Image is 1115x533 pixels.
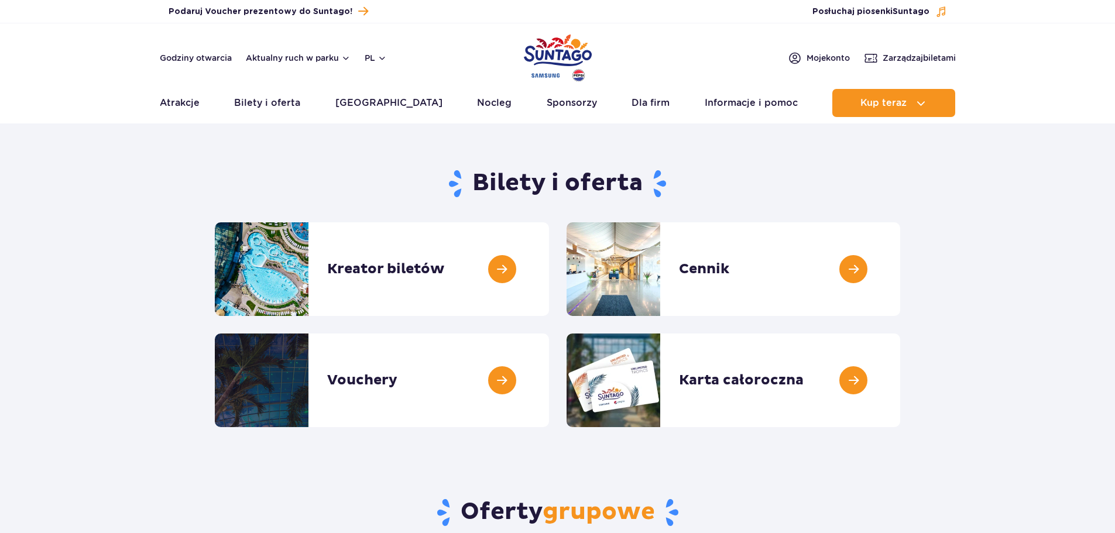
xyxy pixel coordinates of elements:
span: Podaruj Voucher prezentowy do Suntago! [169,6,352,18]
h1: Bilety i oferta [215,169,900,199]
a: Mojekonto [788,51,850,65]
a: [GEOGRAPHIC_DATA] [335,89,442,117]
a: Nocleg [477,89,512,117]
a: Bilety i oferta [234,89,300,117]
span: Zarządzaj biletami [883,52,956,64]
span: Moje konto [807,52,850,64]
a: Park of Poland [524,29,592,83]
a: Sponsorzy [547,89,597,117]
span: Suntago [893,8,929,16]
a: Godziny otwarcia [160,52,232,64]
a: Dla firm [632,89,670,117]
h2: Oferty [215,497,900,528]
a: Podaruj Voucher prezentowy do Suntago! [169,4,368,19]
span: grupowe [543,497,655,527]
a: Zarządzajbiletami [864,51,956,65]
button: Kup teraz [832,89,955,117]
a: Informacje i pomoc [705,89,798,117]
button: Aktualny ruch w parku [246,53,351,63]
a: Atrakcje [160,89,200,117]
span: Posłuchaj piosenki [812,6,929,18]
span: Kup teraz [860,98,907,108]
button: Posłuchaj piosenkiSuntago [812,6,947,18]
button: pl [365,52,387,64]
